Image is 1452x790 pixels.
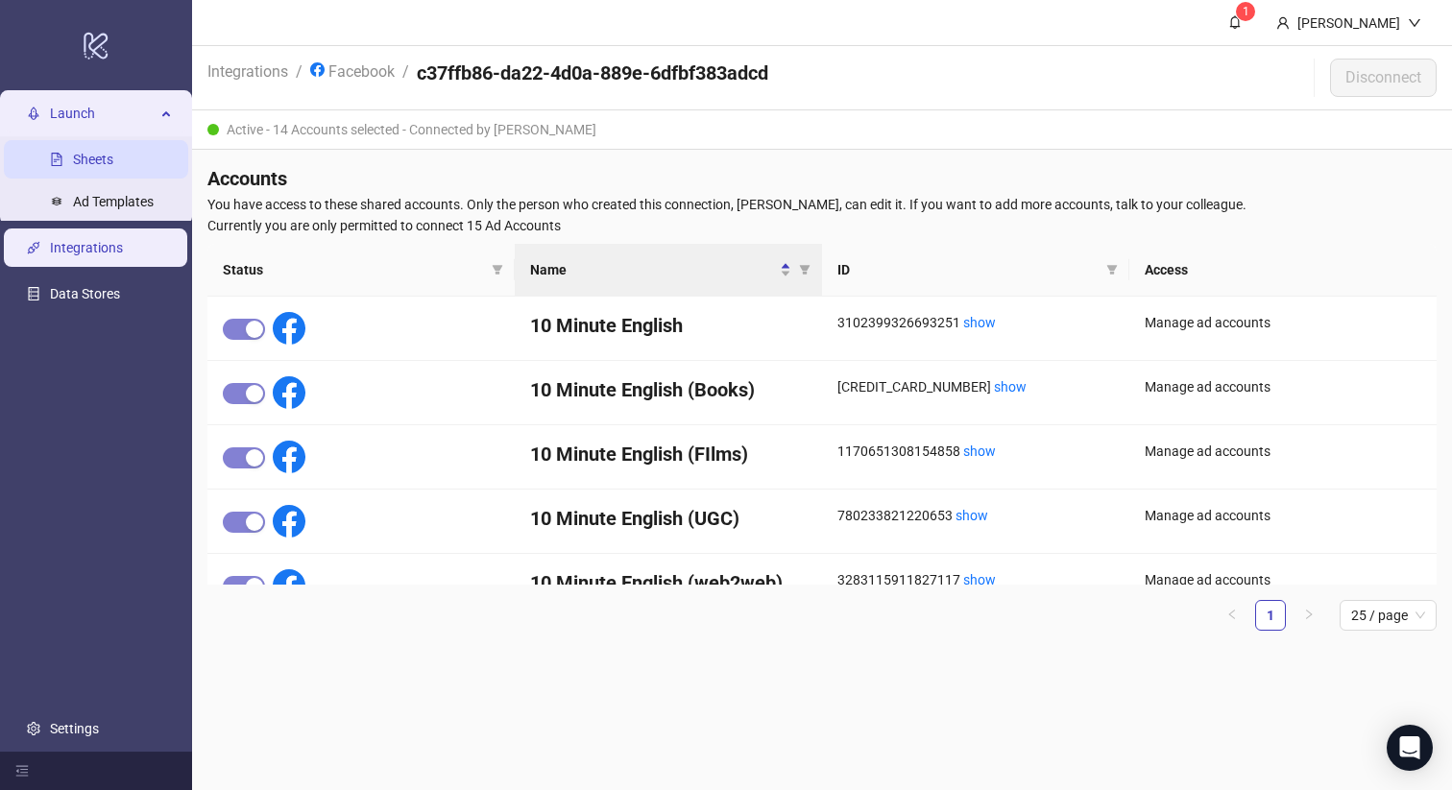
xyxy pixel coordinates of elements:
[50,240,123,255] a: Integrations
[207,194,1437,215] span: You have access to these shared accounts. Only the person who created this connection, [PERSON_NA...
[963,443,996,459] a: show
[27,107,40,120] span: rocket
[1351,601,1425,630] span: 25 / page
[530,569,807,596] h4: 10 Minute English (web2web)
[1145,569,1421,590] div: Manage ad accounts
[795,255,814,284] span: filter
[837,312,1114,333] div: 3102399326693251
[530,376,807,403] h4: 10 Minute English (Books)
[204,60,292,81] a: Integrations
[1255,600,1286,631] li: 1
[1236,2,1255,21] sup: 1
[1303,609,1315,620] span: right
[1387,725,1433,771] div: Open Intercom Messenger
[1145,312,1421,333] div: Manage ad accounts
[963,315,996,330] a: show
[1408,16,1421,30] span: down
[1330,59,1437,97] button: Disconnect
[1256,601,1285,630] a: 1
[1145,441,1421,462] div: Manage ad accounts
[492,264,503,275] span: filter
[207,165,1437,192] h4: Accounts
[963,572,996,587] a: show
[306,60,399,81] a: Facebook
[837,376,1114,397] div: [CREDIT_CARD_NUMBER]
[1243,5,1249,18] span: 1
[207,215,1437,236] span: Currently you are only permitted to connect 15 Ad Accounts
[1129,244,1437,297] th: Access
[296,60,302,96] li: /
[192,110,1452,150] div: Active - 14 Accounts selected - Connected by [PERSON_NAME]
[837,441,1114,462] div: 1170651308154858
[1145,376,1421,397] div: Manage ad accounts
[530,259,776,280] span: Name
[837,505,1114,526] div: 780233821220653
[73,152,113,167] a: Sheets
[1217,600,1247,631] li: Previous Page
[837,259,1099,280] span: ID
[1102,255,1122,284] span: filter
[530,441,807,467] h4: 10 Minute English (FIlms)
[50,286,120,301] a: Data Stores
[50,721,99,736] a: Settings
[1145,505,1421,526] div: Manage ad accounts
[223,259,484,280] span: Status
[402,60,409,96] li: /
[73,194,154,209] a: Ad Templates
[417,60,768,86] h4: c37ffb86-da22-4d0a-889e-6dfbf383adcd
[530,505,807,532] h4: 10 Minute English (UGC)
[994,379,1027,395] a: show
[530,312,807,339] h4: 10 Minute English
[1294,600,1324,631] li: Next Page
[1294,600,1324,631] button: right
[15,764,29,778] span: menu-fold
[488,255,507,284] span: filter
[1276,16,1290,30] span: user
[837,569,1114,590] div: 3283115911827117
[1228,15,1242,29] span: bell
[1340,600,1437,631] div: Page Size
[515,244,822,297] th: Name
[1290,12,1408,34] div: [PERSON_NAME]
[1217,600,1247,631] button: left
[1226,609,1238,620] span: left
[50,94,156,132] span: Launch
[956,508,988,523] a: show
[799,264,811,275] span: filter
[1106,264,1118,275] span: filter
